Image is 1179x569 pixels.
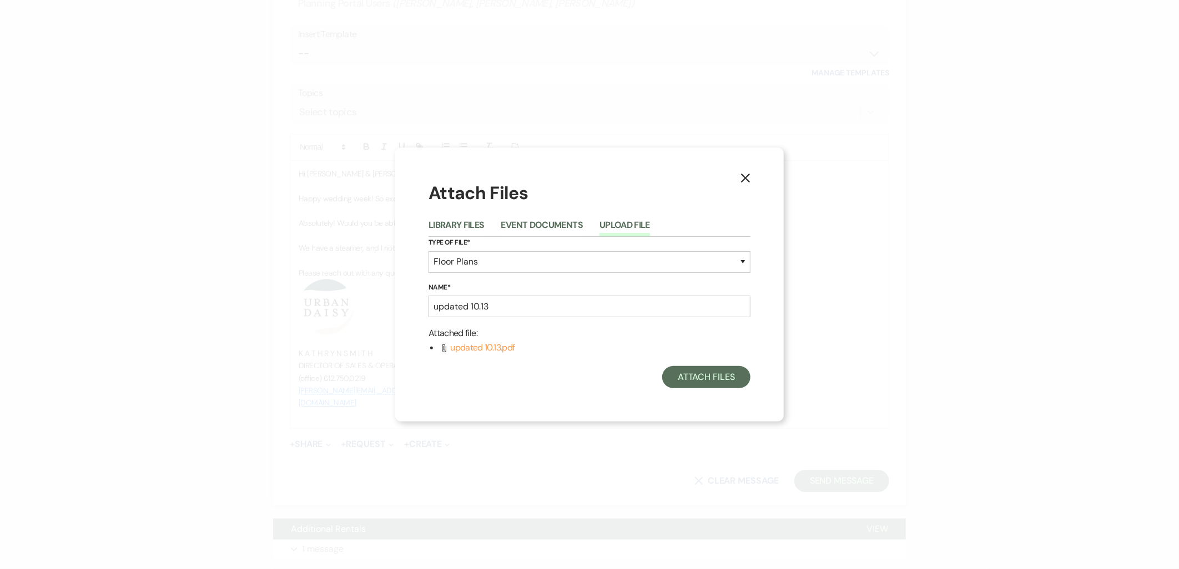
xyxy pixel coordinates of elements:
[501,221,583,236] button: Event Documents
[662,366,750,388] button: Attach Files
[429,181,750,206] h1: Attach Files
[429,221,485,236] button: Library Files
[599,221,650,236] button: Upload File
[429,326,750,341] p: Attached file :
[429,237,750,249] label: Type of File*
[450,342,515,353] span: updated 10.13.pdf
[429,282,750,294] label: Name*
